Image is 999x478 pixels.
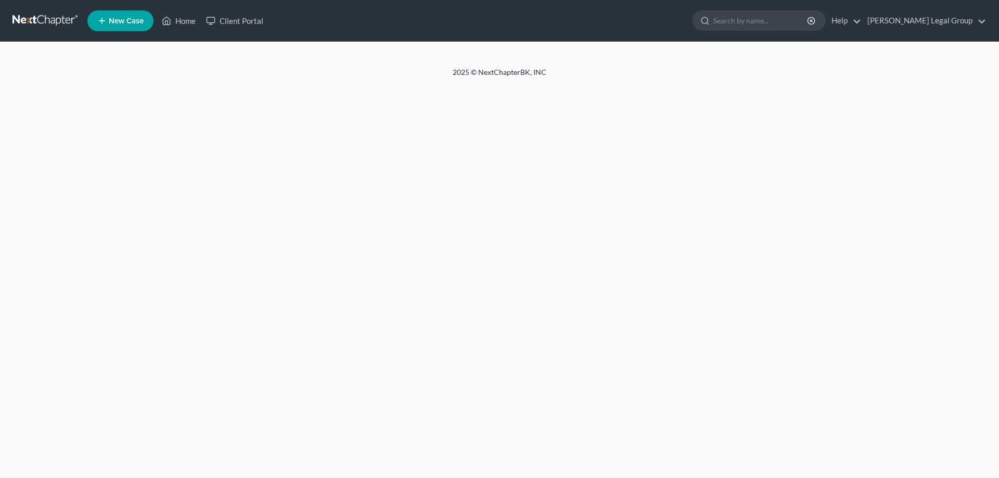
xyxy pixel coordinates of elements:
[862,11,986,30] a: [PERSON_NAME] Legal Group
[157,11,201,30] a: Home
[713,11,809,30] input: Search by name...
[826,11,861,30] a: Help
[109,17,144,25] span: New Case
[203,67,796,86] div: 2025 © NextChapterBK, INC
[201,11,268,30] a: Client Portal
